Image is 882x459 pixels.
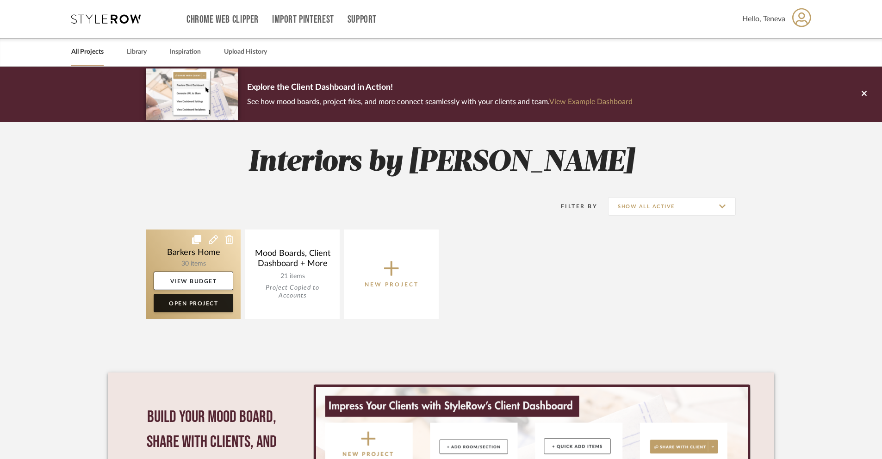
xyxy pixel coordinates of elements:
div: Filter By [549,202,597,211]
a: View Budget [154,272,233,290]
a: Upload History [224,46,267,58]
p: See how mood boards, project files, and more connect seamlessly with your clients and team. [247,95,633,108]
p: New Project [365,280,419,289]
a: Open Project [154,294,233,312]
a: Support [348,16,377,24]
div: Project Copied to Accounts [253,284,332,300]
a: All Projects [71,46,104,58]
a: Inspiration [170,46,201,58]
div: 21 items [253,273,332,280]
a: Library [127,46,147,58]
a: Import Pinterest [272,16,334,24]
a: View Example Dashboard [549,98,633,105]
p: Explore the Client Dashboard in Action! [247,81,633,95]
a: Chrome Web Clipper [186,16,259,24]
h2: Interiors by [PERSON_NAME] [108,145,774,180]
span: Hello, Teneva [742,13,785,25]
img: d5d033c5-7b12-40c2-a960-1ecee1989c38.png [146,68,238,120]
button: New Project [344,229,439,319]
div: Mood Boards, Client Dashboard + More [253,248,332,273]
